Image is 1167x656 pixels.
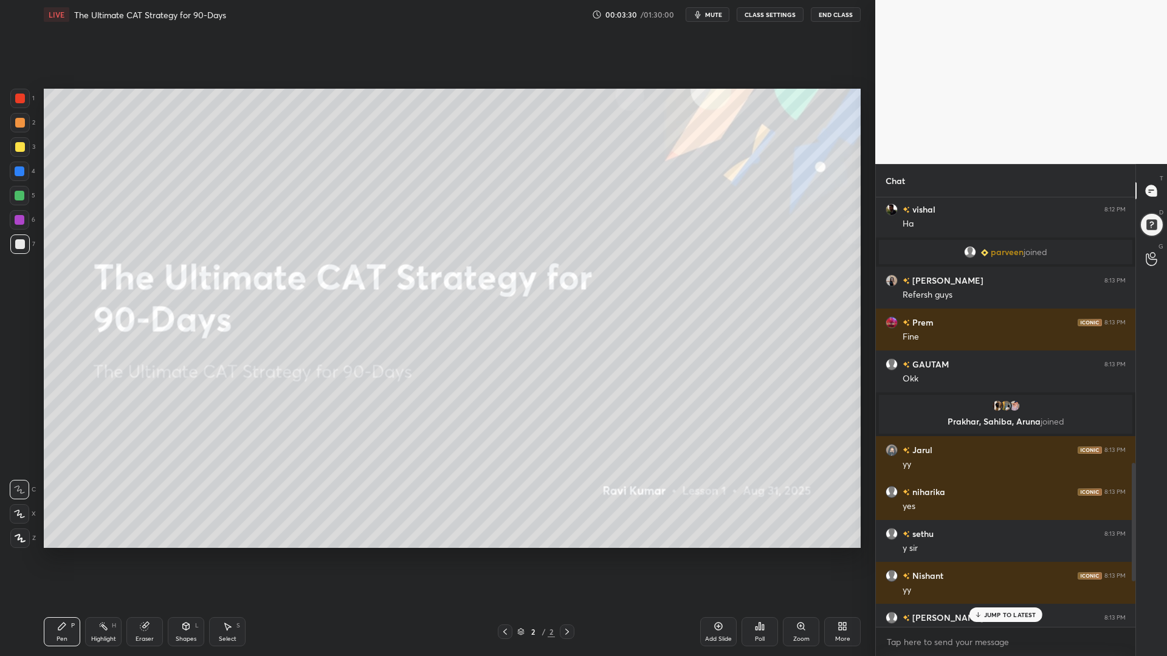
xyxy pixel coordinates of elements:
[886,570,898,582] img: default.png
[1104,361,1126,368] div: 8:13 PM
[236,623,240,629] div: S
[195,623,199,629] div: L
[1159,208,1163,217] p: D
[10,234,35,254] div: 7
[876,197,1135,627] div: grid
[10,210,35,230] div: 6
[10,162,35,181] div: 4
[886,528,898,540] img: default.png
[903,331,1126,343] div: Fine
[542,628,545,635] div: /
[903,584,1126,596] div: yy
[903,207,910,213] img: no-rating-badge.077c3623.svg
[1041,415,1064,427] span: joined
[10,528,36,548] div: Z
[991,400,1003,412] img: dbab10e7b446402e8a3d2cff54dec978.png
[910,316,934,329] h6: Prem
[981,249,988,256] img: Learner_Badge_beginner_1_8b307cf2a0.svg
[903,531,910,538] img: no-rating-badge.077c3623.svg
[219,636,236,642] div: Select
[1158,242,1163,251] p: G
[1104,530,1126,538] div: 8:13 PM
[903,573,910,579] img: no-rating-badge.077c3623.svg
[1104,206,1126,213] div: 8:12 PM
[755,636,765,642] div: Poll
[876,165,915,197] p: Chat
[74,9,226,21] h4: The Ultimate CAT Strategy for 90-Days
[903,218,1126,230] div: Ha
[903,278,910,284] img: no-rating-badge.077c3623.svg
[903,615,910,621] img: no-rating-badge.077c3623.svg
[910,203,935,216] h6: vishal
[1160,174,1163,183] p: T
[1000,400,1012,412] img: d5a52b17566a45078c481bd4df9e3c59.jpg
[886,612,898,624] img: default.png
[1078,572,1102,579] img: iconic-dark.1390631f.png
[886,444,898,456] img: 249ad4944341409e95becd534d23d18d.jpg
[1104,446,1126,454] div: 8:13 PM
[903,319,910,326] img: no-rating-badge.077c3623.svg
[71,623,75,629] div: P
[686,7,729,22] button: mute
[1078,319,1102,326] img: iconic-dark.1390631f.png
[886,486,898,498] img: default.png
[1008,400,1021,412] img: 12a38c352aa74d60a92c0ffe6b611813.jpg
[903,289,1126,301] div: Refersh guys
[10,137,35,157] div: 3
[910,485,945,498] h6: niharika
[112,623,116,629] div: H
[886,275,898,287] img: ddc5ba2e41ed49d99bccaecb79c5da99.jpg
[886,358,898,371] img: default.png
[57,636,67,642] div: Pen
[910,611,983,624] h6: [PERSON_NAME]
[903,626,1126,638] div: Yes
[737,7,804,22] button: CLASS SETTINGS
[910,443,932,456] h6: Jarul
[903,447,910,454] img: no-rating-badge.077c3623.svg
[548,626,555,637] div: 2
[1104,614,1126,621] div: 8:13 PM
[910,527,934,540] h6: sethu
[886,316,898,329] img: 5b660d3bbaf2457d87165114855a1543.jpg
[984,611,1036,618] p: JUMP TO LATEST
[10,186,35,205] div: 5
[10,113,35,132] div: 2
[1104,488,1126,496] div: 8:13 PM
[903,542,1126,555] div: y sir
[886,417,1125,426] p: Prakhar, Sahiba, Aruna
[705,10,722,19] span: mute
[527,628,539,635] div: 2
[903,501,1126,513] div: yes
[835,636,850,642] div: More
[991,247,1024,257] span: parveen
[811,7,861,22] button: End Class
[793,636,810,642] div: Zoom
[10,89,35,108] div: 1
[1078,446,1102,454] img: iconic-dark.1390631f.png
[136,636,154,642] div: Eraser
[903,361,910,368] img: no-rating-badge.077c3623.svg
[176,636,196,642] div: Shapes
[1104,319,1126,326] div: 8:13 PM
[1104,277,1126,284] div: 8:13 PM
[91,636,116,642] div: Highlight
[10,504,36,524] div: X
[10,480,36,499] div: C
[903,459,1126,471] div: yy
[886,203,898,216] img: 54c1d5a983c24c7a92b012c6788c2c1e.jpg
[1104,572,1126,579] div: 8:13 PM
[44,7,69,22] div: LIVE
[910,274,983,287] h6: [PERSON_NAME]
[964,246,976,258] img: default.png
[903,373,1126,385] div: Okk
[910,358,949,371] h6: GAUTAM
[910,569,943,582] h6: Nishant
[1024,247,1047,257] span: joined
[903,489,910,496] img: no-rating-badge.077c3623.svg
[1078,488,1102,496] img: iconic-dark.1390631f.png
[705,636,732,642] div: Add Slide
